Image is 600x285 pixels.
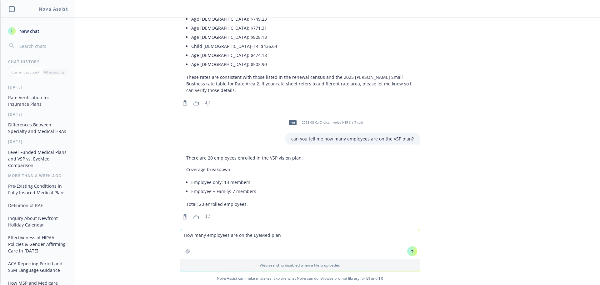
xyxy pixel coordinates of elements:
[44,69,65,75] p: All accounts
[289,120,297,125] span: pdf
[39,6,68,12] h1: Nova Assist
[1,173,75,178] div: More than a week ago
[202,99,212,107] button: Thumbs down
[6,181,70,198] button: Pre-Existing Conditions in Fully Insured Medical Plans
[186,166,303,173] p: Coverage breakdown:
[182,214,188,220] svg: Copy to clipboard
[191,33,414,42] li: Age [DEMOGRAPHIC_DATA]: $828.18
[182,100,188,106] svg: Copy to clipboard
[191,187,303,196] li: Employee + Family: 7 members
[6,147,70,170] button: Level-Funded Medical Plans and VSP vs. EyeMed Comparison
[1,112,75,117] div: [DATE]
[184,262,416,268] p: Web search is disabled when a file is uploaded
[191,14,414,23] li: Age [DEMOGRAPHIC_DATA]: $749.23
[3,272,597,285] span: Nova Assist can make mistakes. Explore what Nova can do: Browse prompt library for and
[6,25,70,37] button: New chat
[180,229,420,259] textarea: How many employees are on the EyeMed plan
[202,212,212,221] button: Thumbs down
[6,92,70,109] button: Rate Verification for Insurance Plans
[285,115,364,130] div: pdf2025-08 CalChoice Invoice NSR (1) (1).pdf
[191,23,414,33] li: Age [DEMOGRAPHIC_DATA]: $771.31
[366,276,370,281] a: BI
[18,28,39,34] span: New chat
[11,69,39,75] p: Current account
[186,155,303,161] p: There are 20 employees enrolled in the VSP vision plan.
[378,276,383,281] a: TR
[6,258,70,275] button: ACA Reporting Period and SSM Language Guidance
[1,84,75,90] div: [DATE]
[302,120,363,125] span: 2025-08 CalChoice Invoice NSR (1) (1).pdf
[186,201,303,207] p: Total: 20 enrolled employees.
[6,213,70,230] button: Inquiry About Newfront Holiday Calendar
[6,120,70,136] button: Differences Between Specialty and Medical HRAs
[1,139,75,144] div: [DATE]
[191,42,414,51] li: Child [DEMOGRAPHIC_DATA]–14: $436.64
[1,59,75,64] div: Chat History
[291,135,414,142] p: can you tell me how many employees are on the VSP plan?
[191,60,414,69] li: Age [DEMOGRAPHIC_DATA]: $502.90
[6,232,70,256] button: Effectiveness of HIPAA Policies & Gender Affirming Care in [DATE]
[6,200,70,211] button: Definition of RAF
[191,51,414,60] li: Age [DEMOGRAPHIC_DATA]: $474.18
[186,74,414,94] p: These rates are consistent with those listed in the renewal census and the 2025 [PERSON_NAME] Sma...
[191,178,303,187] li: Employee only: 13 members
[18,42,68,50] input: Search chats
